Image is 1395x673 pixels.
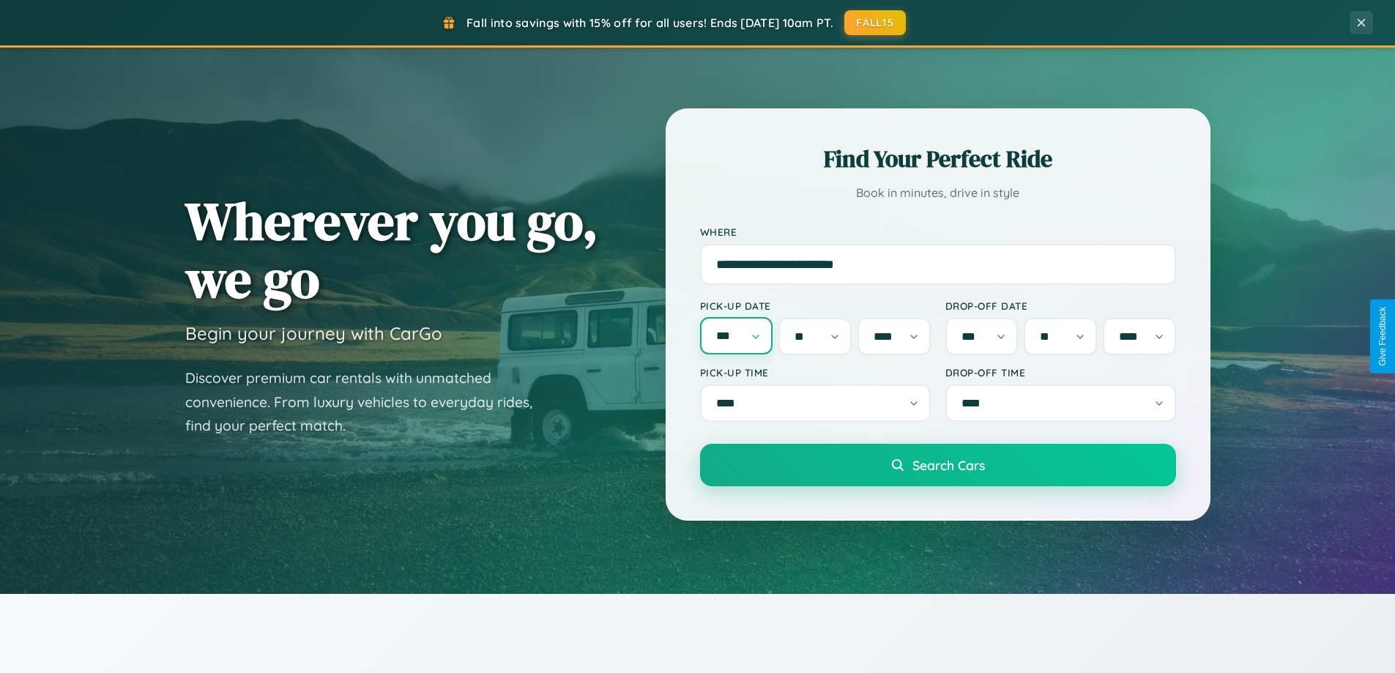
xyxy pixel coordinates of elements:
[700,143,1176,175] h2: Find Your Perfect Ride
[844,10,906,35] button: FALL15
[1377,307,1388,366] div: Give Feedback
[700,444,1176,486] button: Search Cars
[185,192,598,308] h1: Wherever you go, we go
[700,182,1176,204] p: Book in minutes, drive in style
[700,226,1176,238] label: Where
[700,300,931,312] label: Pick-up Date
[466,15,833,30] span: Fall into savings with 15% off for all users! Ends [DATE] 10am PT.
[700,366,931,379] label: Pick-up Time
[945,366,1176,379] label: Drop-off Time
[185,322,442,344] h3: Begin your journey with CarGo
[185,366,551,438] p: Discover premium car rentals with unmatched convenience. From luxury vehicles to everyday rides, ...
[912,457,985,473] span: Search Cars
[945,300,1176,312] label: Drop-off Date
